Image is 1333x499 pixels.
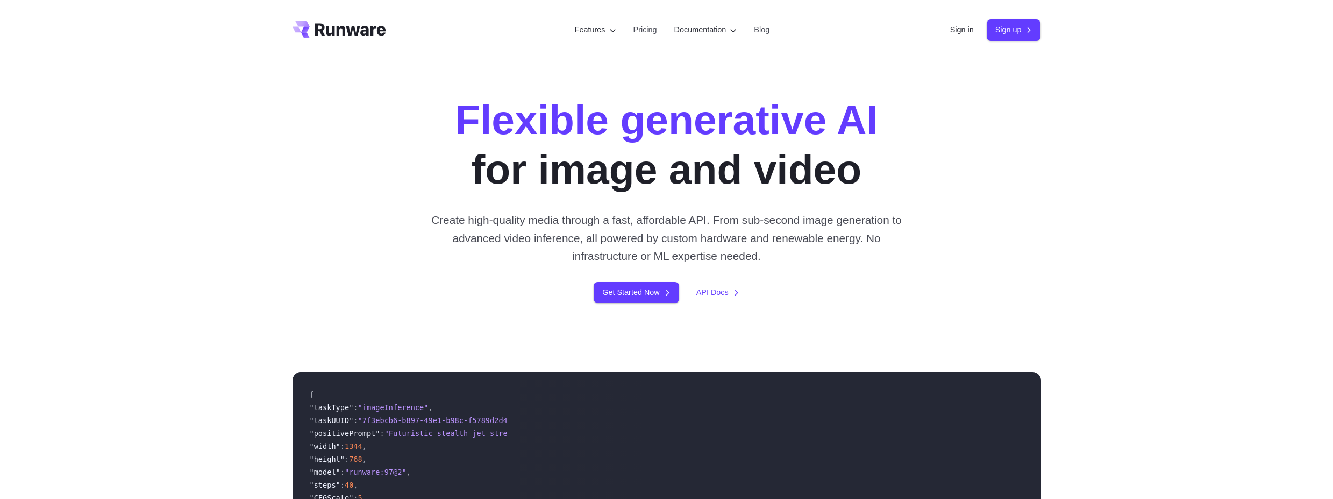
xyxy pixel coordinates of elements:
span: : [353,403,358,412]
span: 40 [345,481,353,489]
span: "width" [310,442,340,451]
span: "taskUUID" [310,416,354,425]
span: "7f3ebcb6-b897-49e1-b98c-f5789d2d40d7" [358,416,525,425]
a: Pricing [633,24,657,36]
span: "imageInference" [358,403,429,412]
h1: for image and video [455,95,878,194]
span: 768 [349,455,362,463]
span: : [353,416,358,425]
a: Get Started Now [594,282,679,303]
strong: Flexible generative AI [455,96,878,143]
span: "steps" [310,481,340,489]
label: Documentation [674,24,737,36]
p: Create high-quality media through a fast, affordable API. From sub-second image generation to adv... [427,211,906,265]
span: , [362,442,367,451]
span: : [340,468,345,476]
span: , [353,481,358,489]
span: "Futuristic stealth jet streaking through a neon-lit cityscape with glowing purple exhaust" [384,429,785,438]
span: "model" [310,468,340,476]
a: Go to / [293,21,386,38]
span: , [362,455,367,463]
span: "runware:97@2" [345,468,407,476]
a: API Docs [696,286,739,299]
label: Features [575,24,616,36]
span: , [407,468,411,476]
span: 1344 [345,442,362,451]
span: "taskType" [310,403,354,412]
span: : [340,442,345,451]
span: , [428,403,432,412]
a: Sign in [950,24,974,36]
a: Sign up [987,19,1041,40]
a: Blog [754,24,769,36]
span: "height" [310,455,345,463]
span: : [345,455,349,463]
span: { [310,390,314,399]
span: "positivePrompt" [310,429,380,438]
span: : [340,481,345,489]
span: : [380,429,384,438]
